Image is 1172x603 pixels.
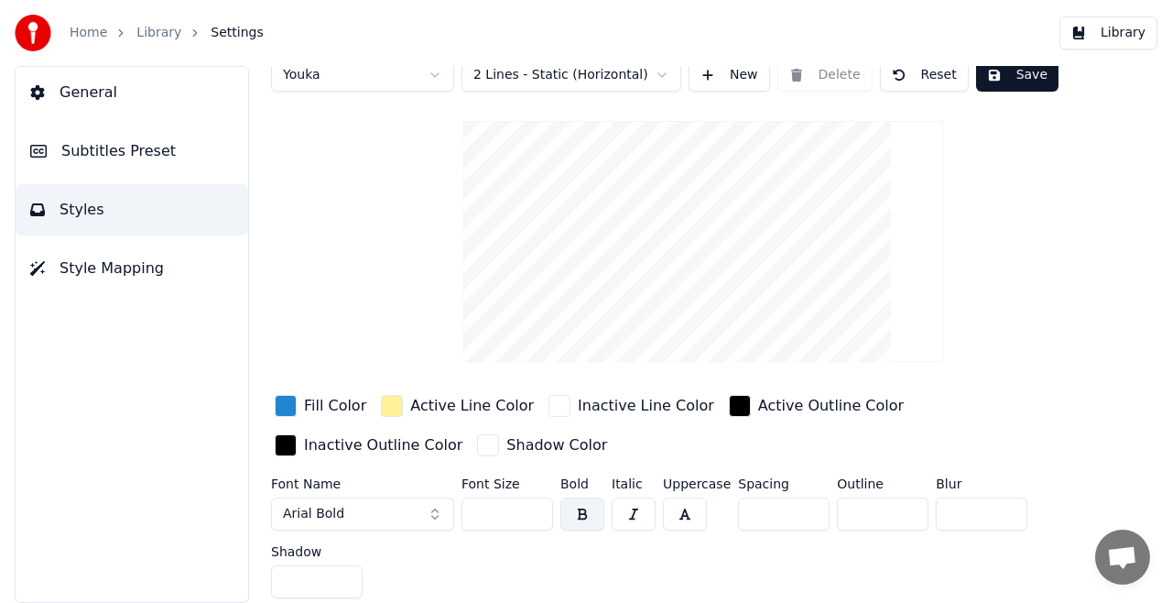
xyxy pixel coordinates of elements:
[283,505,344,523] span: Arial Bold
[304,395,366,417] div: Fill Color
[60,258,164,280] span: Style Mapping
[304,434,462,456] div: Inactive Outline Color
[271,431,466,460] button: Inactive Outline Color
[70,24,107,42] a: Home
[560,477,604,490] label: Bold
[578,395,714,417] div: Inactive Line Color
[16,126,248,177] button: Subtitles Preset
[837,477,928,490] label: Outline
[725,391,907,421] button: Active Outline Color
[136,24,181,42] a: Library
[461,477,553,490] label: Font Size
[758,395,904,417] div: Active Outline Color
[689,59,770,92] button: New
[738,477,830,490] label: Spacing
[880,59,969,92] button: Reset
[271,477,454,490] label: Font Name
[545,391,718,421] button: Inactive Line Color
[473,431,611,460] button: Shadow Color
[1059,16,1157,49] button: Library
[936,477,1027,490] label: Blur
[410,395,534,417] div: Active Line Color
[61,140,176,162] span: Subtitles Preset
[612,477,656,490] label: Italic
[506,434,607,456] div: Shadow Color
[271,545,363,558] label: Shadow
[1095,530,1150,585] div: Open chat
[60,82,117,104] span: General
[377,391,537,421] button: Active Line Color
[15,15,51,51] img: youka
[16,184,248,236] button: Styles
[70,24,264,42] nav: breadcrumb
[16,67,248,118] button: General
[16,243,248,294] button: Style Mapping
[211,24,263,42] span: Settings
[60,199,104,221] span: Styles
[271,391,370,421] button: Fill Color
[976,59,1058,92] button: Save
[663,477,731,490] label: Uppercase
